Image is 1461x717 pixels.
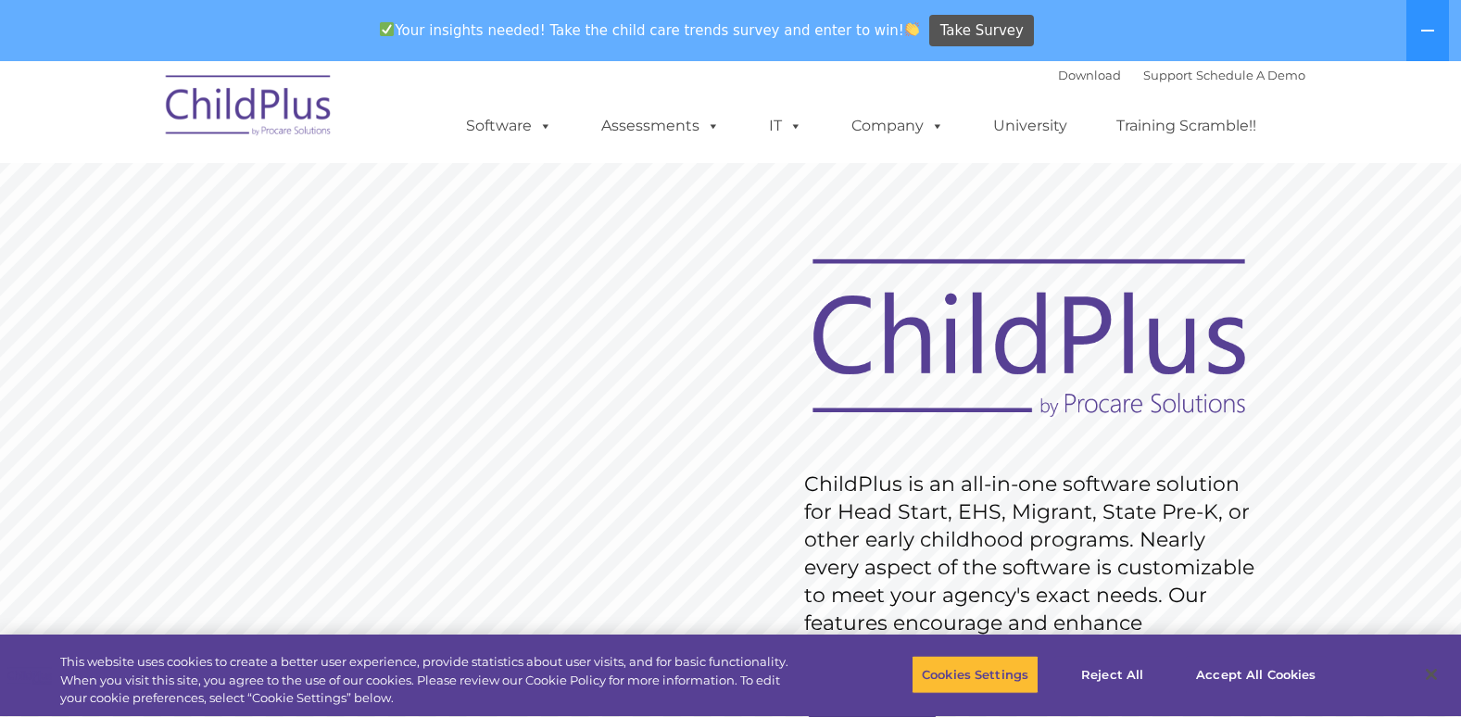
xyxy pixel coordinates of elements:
[1058,68,1121,82] a: Download
[1098,107,1275,145] a: Training Scramble!!
[750,107,821,145] a: IT
[1143,68,1192,82] a: Support
[157,62,342,155] img: ChildPlus by Procare Solutions
[833,107,963,145] a: Company
[905,22,919,36] img: 👏
[372,12,927,48] span: Your insights needed! Take the child care trends survey and enter to win!
[1411,654,1452,695] button: Close
[380,22,394,36] img: ✅
[912,655,1039,694] button: Cookies Settings
[447,107,571,145] a: Software
[804,471,1264,665] rs-layer: ChildPlus is an all-in-one software solution for Head Start, EHS, Migrant, State Pre-K, or other ...
[1186,655,1326,694] button: Accept All Cookies
[1196,68,1305,82] a: Schedule A Demo
[929,15,1034,47] a: Take Survey
[1058,68,1305,82] font: |
[1054,655,1170,694] button: Reject All
[60,653,803,708] div: This website uses cookies to create a better user experience, provide statistics about user visit...
[940,15,1024,47] span: Take Survey
[583,107,738,145] a: Assessments
[975,107,1086,145] a: University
